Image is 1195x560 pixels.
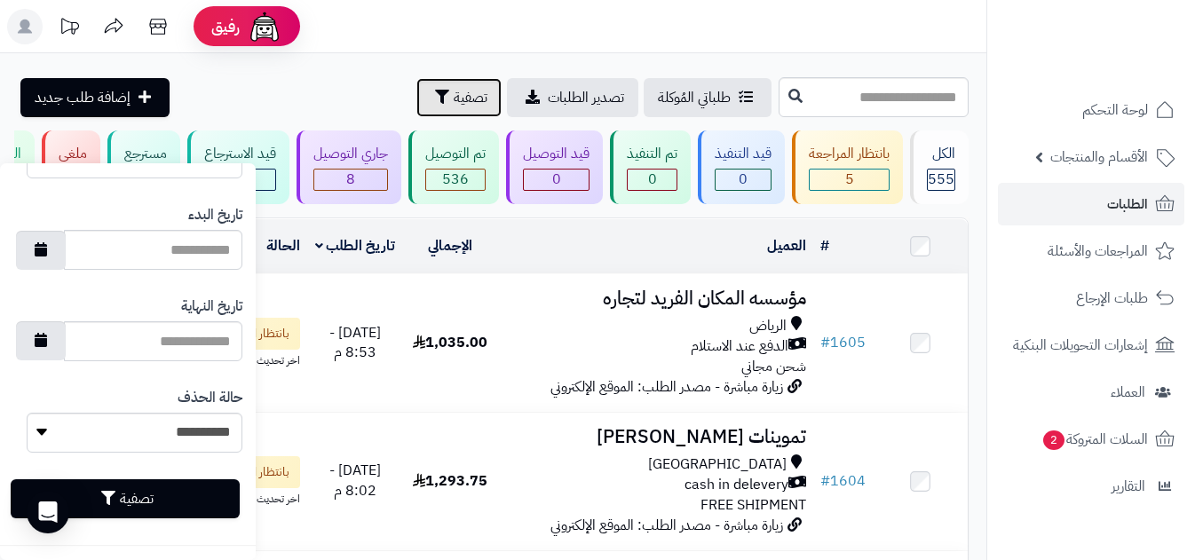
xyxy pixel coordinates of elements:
span: cash in delevery [685,475,788,495]
div: Open Intercom Messenger [27,491,69,533]
a: تم التنفيذ 0 [606,130,694,204]
label: تاريخ البدء [188,205,242,225]
span: FREE SHIPMENT [700,494,806,516]
a: #1604 [820,470,866,492]
a: الإجمالي [428,235,472,256]
a: العميل [767,235,806,256]
a: طلباتي المُوكلة [644,78,772,117]
span: الأقسام والمنتجات [1050,145,1148,170]
div: 536 [426,170,485,190]
a: تم التوصيل 536 [405,130,503,204]
span: الطلبات [1107,192,1148,217]
a: تاريخ الطلب [315,235,396,256]
a: طلبات الإرجاع [998,277,1184,319]
a: التقارير [998,465,1184,508]
a: قيد التنفيذ 0 [694,130,788,204]
div: قيد الاسترجاع [204,144,276,164]
a: تحديثات المنصة [47,9,91,49]
span: رفيق [211,16,240,37]
span: زيارة مباشرة - مصدر الطلب: الموقع الإلكتروني [550,376,783,398]
span: # [820,470,830,492]
div: 0 [524,170,589,190]
span: العملاء [1111,380,1145,405]
div: تم التوصيل [425,144,486,164]
span: [GEOGRAPHIC_DATA] [648,454,787,475]
span: التقارير [1112,474,1145,499]
div: قيد التوصيل [523,144,590,164]
div: الكل [927,144,955,164]
h3: مؤسسه المكان الفريد لتجاره [504,288,806,309]
span: [DATE] - 8:53 م [329,322,381,364]
div: ملغي [59,144,87,164]
a: المراجعات والأسئلة [998,230,1184,272]
span: زيارة مباشرة - مصدر الطلب: الموقع الإلكتروني [550,515,783,536]
label: حالة الحذف [178,388,242,408]
span: تصفية [454,87,487,108]
span: الرياض [749,316,787,336]
span: [DATE] - 8:02 م [329,460,381,501]
a: إضافة طلب جديد [20,78,170,117]
div: مسترجع [124,144,167,164]
span: 0 [648,169,657,190]
span: المراجعات والأسئلة [1048,239,1148,264]
img: ai-face.png [247,9,282,44]
a: الحالة [266,235,300,256]
a: قيد التوصيل 0 [503,130,606,204]
button: تصفية [11,479,240,518]
a: # [820,235,829,256]
a: ملغي 1 [38,130,104,204]
div: 8 [314,170,387,190]
span: إشعارات التحويلات البنكية [1013,333,1148,358]
span: لوحة التحكم [1082,98,1148,122]
span: طلباتي المُوكلة [658,87,731,108]
a: الطلبات [998,183,1184,225]
a: جاري التوصيل 8 [293,130,405,204]
a: تصدير الطلبات [507,78,638,117]
span: 2 [1043,430,1064,450]
a: قيد الاسترجاع 0 [184,130,293,204]
span: شحن مجاني [741,356,806,377]
a: مسترجع 5 [104,130,184,204]
div: 5 [810,170,889,190]
span: # [820,332,830,353]
span: 8 [346,169,355,190]
a: إشعارات التحويلات البنكية [998,324,1184,367]
span: 1,035.00 [413,332,487,353]
span: إضافة طلب جديد [35,87,131,108]
span: طلبات الإرجاع [1076,286,1148,311]
div: بانتظار المراجعة [809,144,890,164]
div: 0 [716,170,771,190]
a: الكل555 [906,130,972,204]
span: 5 [845,169,854,190]
div: جاري التوصيل [313,144,388,164]
span: 1,293.75 [413,470,487,492]
a: #1605 [820,332,866,353]
div: 0 [628,170,677,190]
span: 536 [442,169,469,190]
span: السلات المتروكة [1041,427,1148,452]
div: قيد التنفيذ [715,144,772,164]
span: 0 [552,169,561,190]
div: تم التنفيذ [627,144,677,164]
span: 555 [928,169,954,190]
button: تصفية [416,78,502,117]
span: الدفع عند الاستلام [691,336,788,357]
span: 0 [739,169,748,190]
span: تصدير الطلبات [548,87,624,108]
a: لوحة التحكم [998,89,1184,131]
a: العملاء [998,371,1184,414]
a: السلات المتروكة2 [998,418,1184,461]
a: بانتظار المراجعة 5 [788,130,906,204]
h3: تموينات [PERSON_NAME] [504,427,806,447]
label: تاريخ النهاية [181,296,242,317]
